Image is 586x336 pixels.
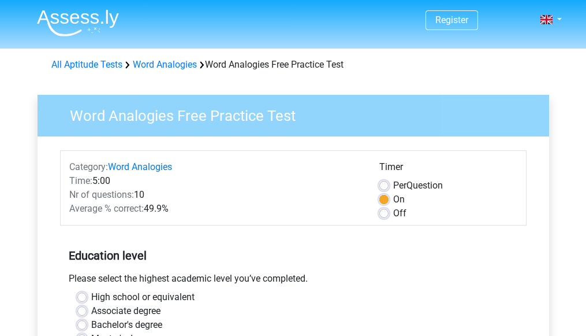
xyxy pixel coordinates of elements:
div: 10 [61,188,371,202]
div: Please select the highest academic level you’ve completed. [60,272,527,290]
h5: Education level [69,244,518,267]
a: Word Analogies [108,161,172,172]
a: Register [435,14,468,25]
a: All Aptitude Tests [51,59,122,70]
label: Bachelor's degree [91,318,162,332]
span: Average % correct: [69,203,144,214]
div: 5:00 [61,174,371,188]
label: On [393,193,405,206]
img: Assessly [37,9,119,36]
span: Per [393,180,406,191]
div: 49.9% [61,202,371,216]
h3: Word Analogies Free Practice Test [56,102,540,125]
a: Word Analogies [133,59,197,70]
span: Nr of questions: [69,189,134,200]
label: Off [393,206,406,220]
label: Associate degree [91,304,161,318]
label: High school or equivalent [91,290,195,304]
span: Category: [69,161,108,172]
span: Time: [69,175,92,186]
div: Timer [379,160,517,179]
label: Question [393,179,443,193]
div: Word Analogies Free Practice Test [47,58,540,72]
